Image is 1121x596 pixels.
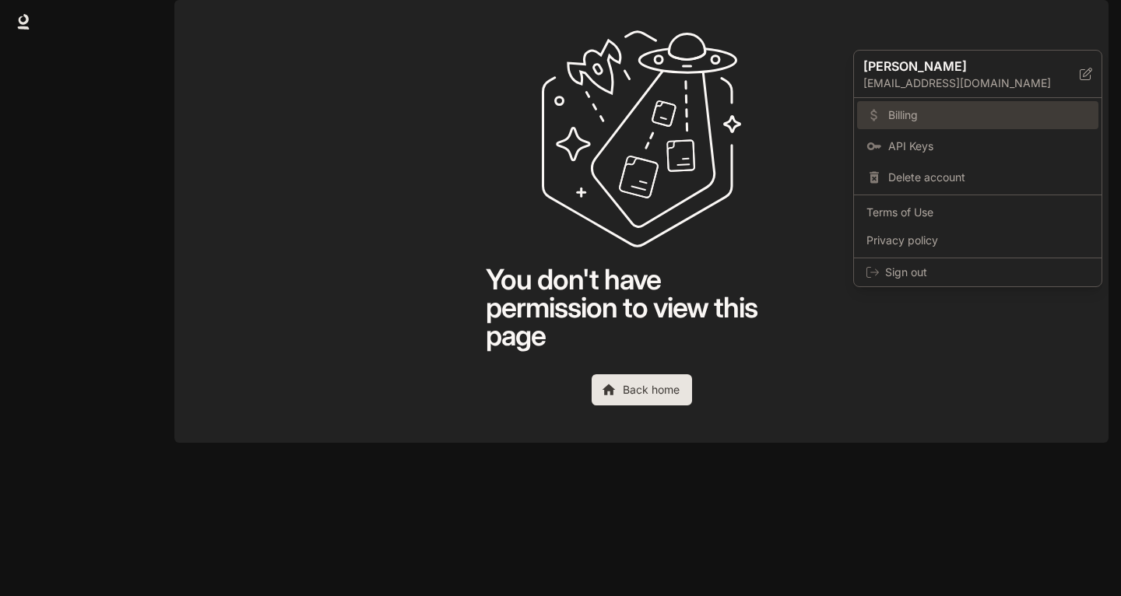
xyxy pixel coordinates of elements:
[857,101,1098,129] a: Billing
[863,75,1080,91] p: [EMAIL_ADDRESS][DOMAIN_NAME]
[857,132,1098,160] a: API Keys
[885,265,1089,280] span: Sign out
[857,198,1098,226] a: Terms of Use
[854,258,1102,286] div: Sign out
[888,138,1089,154] span: API Keys
[888,170,1089,185] span: Delete account
[866,233,1089,248] span: Privacy policy
[866,205,1089,220] span: Terms of Use
[857,226,1098,254] a: Privacy policy
[863,57,1055,75] p: [PERSON_NAME]
[857,163,1098,191] div: Delete account
[888,107,1089,123] span: Billing
[854,51,1102,98] div: [PERSON_NAME][EMAIL_ADDRESS][DOMAIN_NAME]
